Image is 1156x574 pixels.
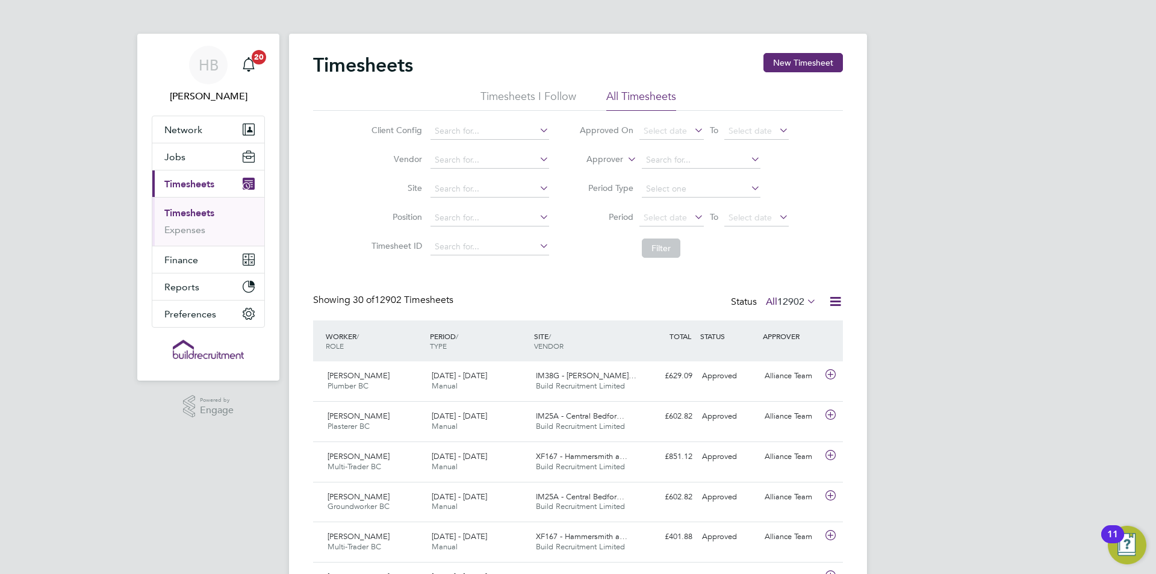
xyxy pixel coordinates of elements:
[368,125,422,136] label: Client Config
[432,381,458,391] span: Manual
[432,531,487,541] span: [DATE] - [DATE]
[164,254,198,266] span: Finance
[536,491,624,502] span: IM25A - Central Bedfor…
[579,125,633,136] label: Approved On
[635,527,697,547] div: £401.88
[430,239,549,255] input: Search for...
[328,491,390,502] span: [PERSON_NAME]
[536,451,627,461] span: XF167 - Hammersmith a…
[137,34,279,381] nav: Main navigation
[536,411,624,421] span: IM25A - Central Bedfor…
[427,325,531,357] div: PERIOD
[766,296,816,308] label: All
[326,341,344,351] span: ROLE
[164,308,216,320] span: Preferences
[432,451,487,461] span: [DATE] - [DATE]
[152,170,264,197] button: Timesheets
[635,407,697,426] div: £602.82
[432,370,487,381] span: [DATE] - [DATE]
[368,240,422,251] label: Timesheet ID
[152,197,264,246] div: Timesheets
[183,395,234,418] a: Powered byEngage
[252,50,266,64] span: 20
[731,294,819,311] div: Status
[536,541,625,552] span: Build Recruitment Limited
[536,501,625,511] span: Build Recruitment Limited
[152,116,264,143] button: Network
[200,395,234,405] span: Powered by
[642,181,760,198] input: Select one
[536,421,625,431] span: Build Recruitment Limited
[430,123,549,140] input: Search for...
[313,294,456,307] div: Showing
[1107,534,1118,550] div: 11
[152,340,265,359] a: Go to home page
[328,381,368,391] span: Plumber BC
[432,461,458,472] span: Manual
[152,301,264,327] button: Preferences
[642,152,760,169] input: Search for...
[644,212,687,223] span: Select date
[760,487,822,507] div: Alliance Team
[313,53,413,77] h2: Timesheets
[353,294,374,306] span: 30 of
[328,531,390,541] span: [PERSON_NAME]
[164,281,199,293] span: Reports
[697,487,760,507] div: Approved
[456,331,458,341] span: /
[432,411,487,421] span: [DATE] - [DATE]
[635,366,697,386] div: £629.09
[763,53,843,72] button: New Timesheet
[642,239,680,258] button: Filter
[760,366,822,386] div: Alliance Team
[729,125,772,136] span: Select date
[548,331,551,341] span: /
[152,273,264,300] button: Reports
[635,447,697,467] div: £851.12
[534,341,564,351] span: VENDOR
[1108,526,1146,564] button: Open Resource Center, 11 new notifications
[697,366,760,386] div: Approved
[356,331,359,341] span: /
[432,501,458,511] span: Manual
[697,527,760,547] div: Approved
[432,541,458,552] span: Manual
[368,182,422,193] label: Site
[173,340,244,359] img: buildrec-logo-retina.png
[164,207,214,219] a: Timesheets
[760,407,822,426] div: Alliance Team
[328,451,390,461] span: [PERSON_NAME]
[579,182,633,193] label: Period Type
[670,331,691,341] span: TOTAL
[536,381,625,391] span: Build Recruitment Limited
[368,211,422,222] label: Position
[760,527,822,547] div: Alliance Team
[323,325,427,357] div: WORKER
[777,296,804,308] span: 12902
[760,447,822,467] div: Alliance Team
[536,370,636,381] span: IM38G - [PERSON_NAME]…
[328,370,390,381] span: [PERSON_NAME]
[706,122,722,138] span: To
[368,154,422,164] label: Vendor
[164,178,214,190] span: Timesheets
[328,541,381,552] span: Multi-Trader BC
[152,143,264,170] button: Jobs
[164,151,185,163] span: Jobs
[569,154,623,166] label: Approver
[152,246,264,273] button: Finance
[432,491,487,502] span: [DATE] - [DATE]
[432,421,458,431] span: Manual
[531,325,635,357] div: SITE
[697,447,760,467] div: Approved
[635,487,697,507] div: £602.82
[199,57,219,73] span: HB
[697,325,760,347] div: STATUS
[430,152,549,169] input: Search for...
[644,125,687,136] span: Select date
[579,211,633,222] label: Period
[152,89,265,104] span: Hayley Barrance
[353,294,453,306] span: 12902 Timesheets
[430,210,549,226] input: Search for...
[164,124,202,136] span: Network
